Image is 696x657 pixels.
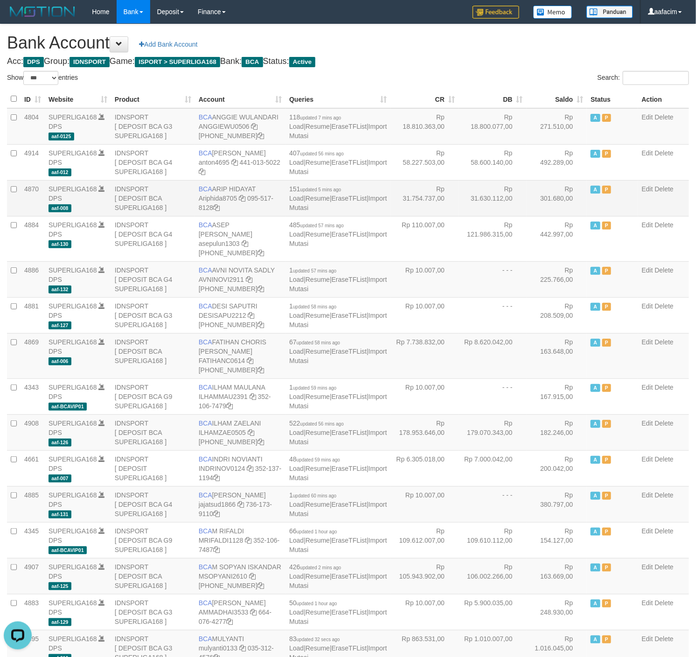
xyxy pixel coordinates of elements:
[289,185,387,211] span: | | |
[602,186,612,194] span: Paused
[289,231,387,247] a: Import Mutasi
[199,357,245,364] a: FATIHANC0614
[250,608,257,616] a: Copy AMMADHAI3533 to clipboard
[332,123,367,130] a: EraseTFList
[199,168,205,175] a: Copy 4410135022 to clipboard
[642,185,653,193] a: Edit
[45,108,111,145] td: DPS
[237,501,244,508] a: Copy jajatsud1866 to clipboard
[332,465,367,472] a: EraseTFList
[289,276,387,293] a: Import Mutasi
[391,108,459,145] td: Rp 18.810.363,00
[49,419,97,427] a: SUPERLIGA168
[195,414,285,450] td: ILHAM ZAELANI [PHONE_NUMBER]
[111,297,195,333] td: IDNSPORT [ DEPOSIT BCA G3 SUPERLIGA168 ]
[459,108,527,145] td: Rp 18.800.077,00
[21,333,45,378] td: 4869
[248,429,254,436] a: Copy ILHAMZAE0505 to clipboard
[655,527,674,535] a: Delete
[459,378,527,414] td: - - -
[285,90,390,108] th: Queries: activate to sort column ascending
[49,455,97,463] a: SUPERLIGA168
[289,393,304,400] a: Load
[527,180,587,216] td: Rp 301.680,00
[45,333,111,378] td: DPS
[655,384,674,391] a: Delete
[21,108,45,145] td: 4804
[459,216,527,261] td: Rp 121.986.315,00
[459,180,527,216] td: Rp 31.630.112,00
[602,150,612,158] span: Paused
[247,357,253,364] a: Copy FATIHANC0614 to clipboard
[199,113,212,121] span: BCA
[199,537,244,544] a: MRIFALDI1128
[242,240,248,247] a: Copy asepulun1303 to clipboard
[655,113,674,121] a: Delete
[300,223,344,228] span: updated 57 mins ago
[289,113,387,140] span: | | |
[391,414,459,450] td: Rp 178.953.646,00
[226,402,233,410] a: Copy 3521067479 to clipboard
[247,465,253,472] a: Copy INDRINOV0124 to clipboard
[332,429,367,436] a: EraseTFList
[289,573,304,580] a: Load
[306,231,330,238] a: Resume
[289,608,304,616] a: Load
[527,261,587,297] td: Rp 225.766,00
[249,573,256,580] a: Copy MSOPYANI2610 to clipboard
[21,180,45,216] td: 4870
[306,429,330,436] a: Resume
[226,618,233,625] a: Copy 6640764277 to clipboard
[332,501,367,508] a: EraseTFList
[289,429,304,436] a: Load
[586,6,633,18] img: panduan.png
[527,216,587,261] td: Rp 442.997,00
[199,302,212,310] span: BCA
[49,338,97,346] a: SUPERLIGA168
[289,195,387,211] a: Import Mutasi
[289,302,336,310] span: 1
[289,501,387,517] a: Import Mutasi
[289,393,387,410] a: Import Mutasi
[199,240,240,247] a: asepulun1303
[642,563,653,571] a: Edit
[23,57,44,67] span: DPS
[473,6,519,19] img: Feedback.jpg
[527,414,587,450] td: Rp 182.246,00
[45,90,111,108] th: Website: activate to sort column ascending
[602,267,612,275] span: Paused
[642,419,653,427] a: Edit
[306,393,330,400] a: Resume
[642,455,653,463] a: Edit
[199,185,212,193] span: BCA
[289,465,304,472] a: Load
[7,57,689,66] h4: Acc: Group: Game: Bank: Status:
[49,635,97,643] a: SUPERLIGA168
[49,204,71,212] span: aaf-008
[459,144,527,180] td: Rp 58.600.140,00
[306,573,330,580] a: Resume
[306,537,330,544] a: Resume
[45,261,111,297] td: DPS
[289,266,387,293] span: | | |
[111,378,195,414] td: IDNSPORT [ DEPOSIT BCA G9 SUPERLIGA168 ]
[655,149,674,157] a: Delete
[213,546,220,553] a: Copy 3521067487 to clipboard
[306,312,330,319] a: Resume
[602,222,612,230] span: Paused
[250,393,256,400] a: Copy ILHAMMAU2391 to clipboard
[49,133,74,140] span: aaf-0125
[527,144,587,180] td: Rp 492.289,00
[213,204,220,211] a: Copy 0955178128 to clipboard
[655,599,674,607] a: Delete
[642,149,653,157] a: Edit
[332,195,367,202] a: EraseTFList
[289,123,387,140] a: Import Mutasi
[655,266,674,274] a: Delete
[21,90,45,108] th: ID: activate to sort column ascending
[21,144,45,180] td: 4914
[642,113,653,121] a: Edit
[391,90,459,108] th: CR: activate to sort column ascending
[391,216,459,261] td: Rp 110.007,00
[289,149,344,157] span: 407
